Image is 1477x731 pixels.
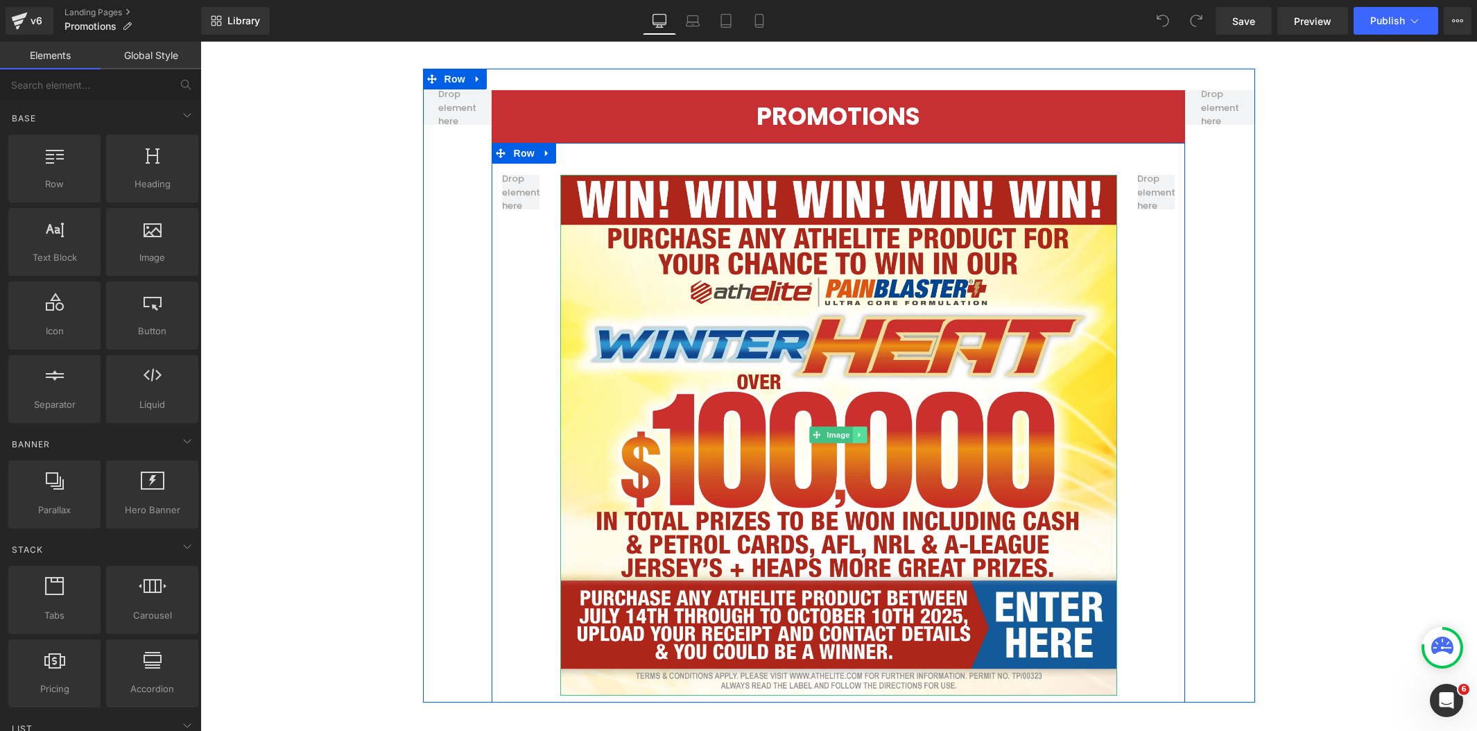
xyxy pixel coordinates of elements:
[12,324,96,338] span: Icon
[12,682,96,696] span: Pricing
[12,608,96,623] span: Tabs
[268,27,286,48] a: Expand / Collapse
[64,7,201,18] a: Landing Pages
[12,177,96,191] span: Row
[338,101,356,122] a: Expand / Collapse
[10,438,51,451] span: Banner
[10,112,37,125] span: Base
[1354,7,1438,35] button: Publish
[653,385,667,402] a: Expand / Collapse
[110,608,194,623] span: Carousel
[309,101,337,122] span: Row
[1444,7,1471,35] button: More
[1182,7,1210,35] button: Redo
[1430,684,1463,717] iframe: Intercom live chat
[110,177,194,191] span: Heading
[110,397,194,412] span: Liquid
[624,385,653,402] span: Image
[1294,14,1331,28] span: Preview
[1277,7,1348,35] a: Preview
[110,682,194,696] span: Accordion
[201,7,270,35] a: New Library
[12,397,96,412] span: Separator
[241,27,268,48] span: Row
[12,503,96,517] span: Parallax
[101,42,201,69] a: Global Style
[643,7,676,35] a: Desktop
[12,250,96,265] span: Text Block
[6,7,53,35] a: v6
[110,250,194,265] span: Image
[1149,7,1177,35] button: Undo
[1458,684,1469,695] span: 6
[64,21,116,32] span: Promotions
[10,543,44,556] span: Stack
[1370,15,1405,26] span: Publish
[28,12,45,30] div: v6
[709,7,743,35] a: Tablet
[556,58,720,92] strong: PROMOTIONS
[110,324,194,338] span: Button
[676,7,709,35] a: Laptop
[110,503,194,517] span: Hero Banner
[1232,14,1255,28] span: Save
[743,7,776,35] a: Mobile
[227,15,260,27] span: Library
